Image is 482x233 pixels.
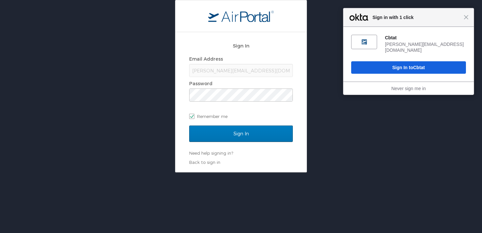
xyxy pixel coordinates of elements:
[189,81,212,86] label: Password
[385,35,466,41] div: Cbtat
[208,10,274,22] img: logo
[391,86,426,91] a: Never sign me in
[189,160,220,165] a: Back to sign in
[189,126,293,142] input: Sign In
[189,111,293,121] label: Remember me
[369,13,464,21] span: Sign in with 1 click
[385,41,466,53] div: [PERSON_NAME][EMAIL_ADDRESS][DOMAIN_NAME]
[464,15,469,20] span: Close
[351,61,466,74] button: Sign In toCbtat
[189,56,223,62] label: Email Address
[362,39,367,45] img: fs06h3nis6AXwsAno5d7
[413,65,425,70] span: Cbtat
[189,150,233,156] a: Need help signing in?
[189,42,293,49] h2: Sign In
